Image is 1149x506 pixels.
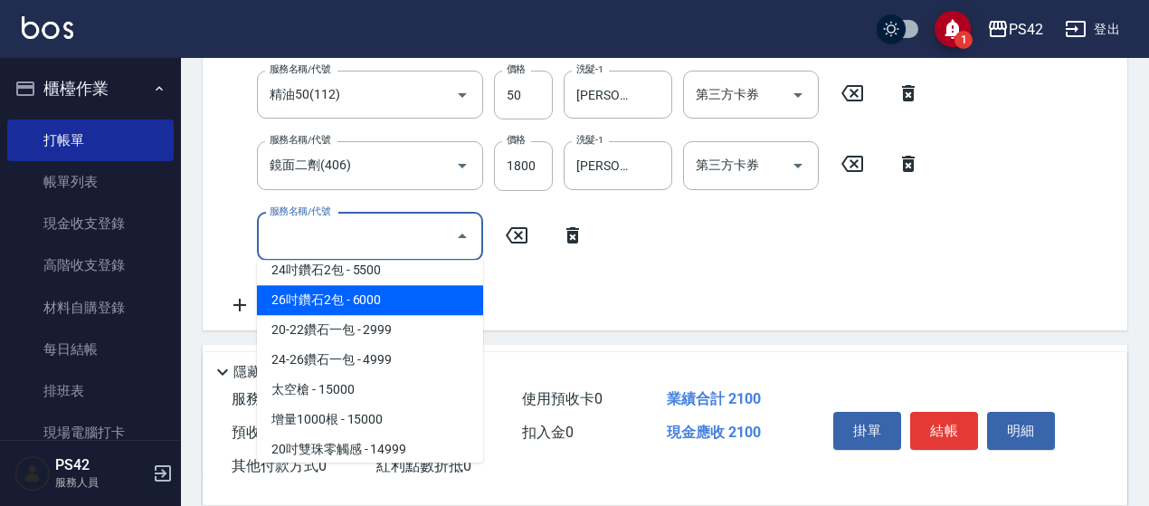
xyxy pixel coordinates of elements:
[22,16,73,39] img: Logo
[7,161,174,203] a: 帳單列表
[987,412,1055,450] button: 明細
[980,11,1050,48] button: PS42
[522,424,574,441] span: 扣入金 0
[232,390,322,407] span: 服務消費 2100
[7,65,174,112] button: 櫃檯作業
[7,329,174,370] a: 每日結帳
[783,81,812,110] button: Open
[257,255,483,285] span: 24吋鑽石2包 - 5500
[507,62,526,76] label: 價格
[833,412,901,450] button: 掛單
[507,133,526,147] label: 價格
[576,62,603,76] label: 洗髮-1
[7,370,174,412] a: 排班表
[203,345,1127,388] div: 店販銷售
[257,375,483,405] span: 太空槍 - 15000
[448,151,477,180] button: Open
[376,457,471,474] span: 紅利點數折抵 0
[7,412,174,453] a: 現場電腦打卡
[257,315,483,345] span: 20-22鑽石一包 - 2999
[7,203,174,244] a: 現金收支登錄
[233,363,315,382] p: 隱藏業績明細
[576,133,603,147] label: 洗髮-1
[257,434,483,464] span: 20吋雙珠零觸感 - 14999
[667,424,761,441] span: 現金應收 2100
[522,390,603,407] span: 使用預收卡 0
[270,133,330,147] label: 服務名稱/代號
[257,345,483,375] span: 24-26鑽石一包 - 4999
[935,11,971,47] button: save
[55,474,147,491] p: 服務人員
[270,62,330,76] label: 服務名稱/代號
[1058,13,1127,46] button: 登出
[783,151,812,180] button: Open
[232,457,327,474] span: 其他付款方式 0
[55,456,147,474] h5: PS42
[7,119,174,161] a: 打帳單
[257,285,483,315] span: 26吋鑽石2包 - 6000
[270,205,330,218] label: 服務名稱/代號
[667,390,761,407] span: 業績合計 2100
[232,424,312,441] span: 預收卡販賣 0
[910,412,978,450] button: 結帳
[7,244,174,286] a: 高階收支登錄
[14,455,51,492] img: Person
[1009,18,1043,41] div: PS42
[7,287,174,329] a: 材料自購登錄
[448,222,477,251] button: Close
[448,81,477,110] button: Open
[954,31,973,49] span: 1
[257,405,483,434] span: 增量1000根 - 15000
